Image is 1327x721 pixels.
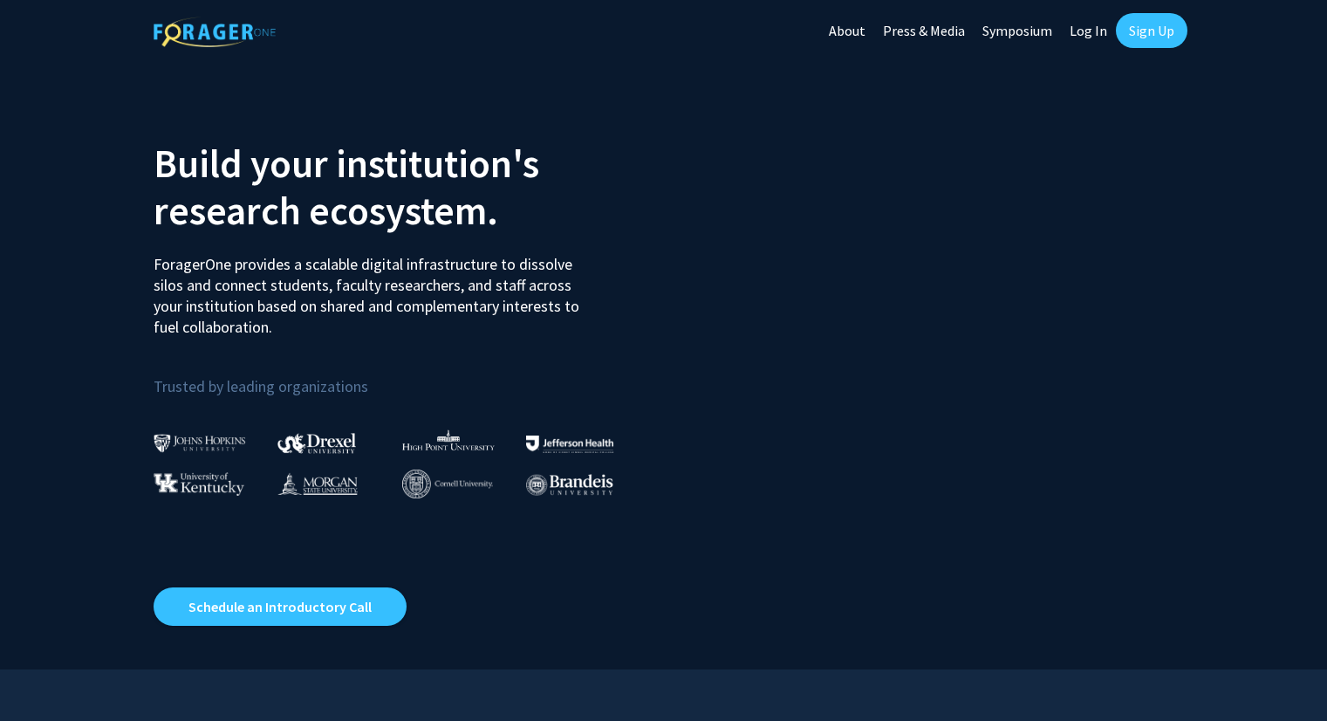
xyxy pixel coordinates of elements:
p: Trusted by leading organizations [154,352,651,400]
img: University of Kentucky [154,472,244,496]
img: ForagerOne Logo [154,17,276,47]
img: Morgan State University [277,472,358,495]
p: ForagerOne provides a scalable digital infrastructure to dissolve silos and connect students, fac... [154,241,592,338]
img: High Point University [402,429,495,450]
img: Brandeis University [526,474,613,496]
img: Cornell University [402,470,493,498]
a: Sign Up [1116,13,1187,48]
h2: Build your institution's research ecosystem. [154,140,651,234]
img: Drexel University [277,433,356,453]
a: Opens in a new tab [154,587,407,626]
img: Johns Hopkins University [154,434,246,452]
img: Thomas Jefferson University [526,436,613,452]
